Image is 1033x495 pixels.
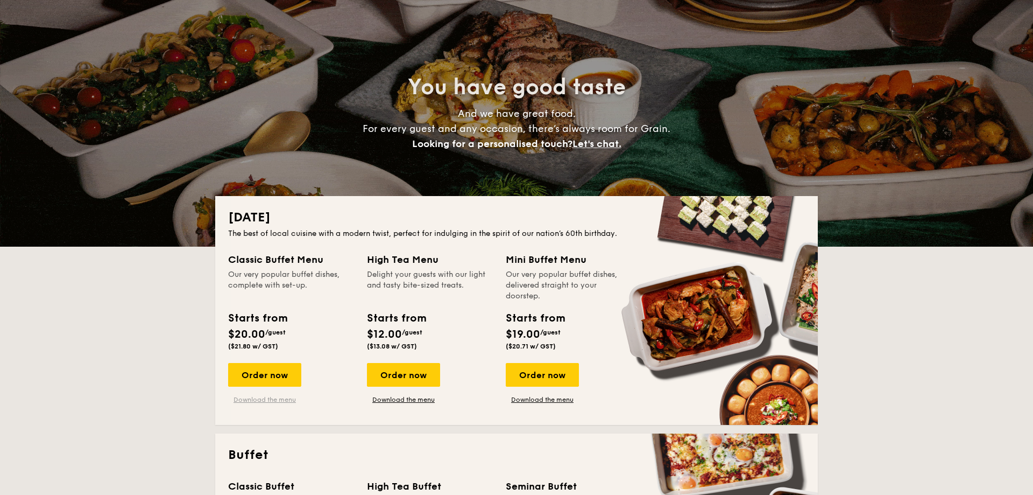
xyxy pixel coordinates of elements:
span: /guest [402,329,422,336]
span: You have good taste [408,74,626,100]
div: Starts from [228,310,287,326]
div: Starts from [506,310,564,326]
div: Starts from [367,310,426,326]
div: Order now [506,363,579,387]
span: /guest [265,329,286,336]
span: ($13.08 w/ GST) [367,343,417,350]
div: Classic Buffet [228,479,354,494]
span: ($21.80 w/ GST) [228,343,278,350]
span: And we have great food. For every guest and any occasion, there’s always room for Grain. [363,108,670,150]
div: Seminar Buffet [506,479,632,494]
a: Download the menu [367,395,440,404]
span: $12.00 [367,328,402,341]
div: The best of local cuisine with a modern twist, perfect for indulging in the spirit of our nation’... [228,228,805,239]
span: Looking for a personalised touch? [412,138,572,150]
div: Classic Buffet Menu [228,252,354,267]
div: Our very popular buffet dishes, complete with set-up. [228,269,354,302]
div: Order now [228,363,301,387]
div: High Tea Menu [367,252,493,267]
div: Order now [367,363,440,387]
span: $20.00 [228,328,265,341]
div: Mini Buffet Menu [506,252,632,267]
span: ($20.71 w/ GST) [506,343,556,350]
a: Download the menu [228,395,301,404]
span: $19.00 [506,328,540,341]
span: /guest [540,329,561,336]
h2: Buffet [228,447,805,464]
span: Let's chat. [572,138,621,150]
h2: [DATE] [228,209,805,226]
a: Download the menu [506,395,579,404]
div: Delight your guests with our light and tasty bite-sized treats. [367,269,493,302]
div: Our very popular buffet dishes, delivered straight to your doorstep. [506,269,632,302]
div: High Tea Buffet [367,479,493,494]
